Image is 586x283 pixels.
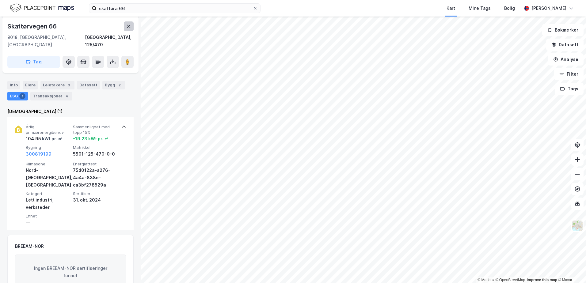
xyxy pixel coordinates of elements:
[30,92,72,100] div: Transaksjoner
[85,34,134,48] div: [GEOGRAPHIC_DATA], 125/470
[26,145,70,150] span: Bygning
[469,5,491,12] div: Mine Tags
[555,83,584,95] button: Tags
[496,278,525,282] a: OpenStreetMap
[73,150,118,158] div: 5501-125-470-0-0
[531,5,566,12] div: [PERSON_NAME]
[548,53,584,66] button: Analyse
[66,82,72,88] div: 3
[7,34,85,48] div: 9018, [GEOGRAPHIC_DATA], [GEOGRAPHIC_DATA]
[73,124,118,135] span: Sammenlignet med topp 15%
[102,81,125,89] div: Bygg
[73,196,118,204] div: 31. okt. 2024
[478,278,494,282] a: Mapbox
[77,81,100,89] div: Datasett
[572,220,583,232] img: Z
[64,93,70,99] div: 4
[555,254,586,283] iframe: Chat Widget
[73,145,118,150] span: Matrikkel
[554,68,584,80] button: Filter
[26,124,70,135] span: Årlig primærenergibehov
[26,135,62,142] div: 104.95
[26,219,70,226] div: —
[504,5,515,12] div: Bolig
[26,191,70,196] span: Kategori
[73,167,118,189] div: 75d0122a-a276-4a4a-838e-ca3bf278529a
[10,3,74,13] img: logo.f888ab2527a4732fd821a326f86c7f29.svg
[40,81,74,89] div: Leietakere
[73,191,118,196] span: Sertifisert
[527,278,557,282] a: Improve this map
[41,135,62,142] div: kWt pr. ㎡
[447,5,455,12] div: Kart
[7,56,60,68] button: Tag
[26,213,70,219] span: Enhet
[26,161,70,167] span: Klimasone
[26,150,51,158] button: 300819199
[7,108,134,115] div: [DEMOGRAPHIC_DATA] (1)
[546,39,584,51] button: Datasett
[116,82,123,88] div: 2
[7,92,28,100] div: ESG
[97,4,253,13] input: Søk på adresse, matrikkel, gårdeiere, leietakere eller personer
[7,81,20,89] div: Info
[555,254,586,283] div: Kontrollprogram for chat
[73,135,108,142] div: -19.23 kWt pr. ㎡
[26,167,70,189] div: Nord-[GEOGRAPHIC_DATA], [GEOGRAPHIC_DATA]
[23,81,38,89] div: Eiere
[73,161,118,167] span: Energiattest
[26,196,70,211] div: Lett industri, verksteder
[542,24,584,36] button: Bokmerker
[19,93,25,99] div: 1
[15,243,44,250] div: BREEAM-NOR
[7,21,58,31] div: Skattørvegen 66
